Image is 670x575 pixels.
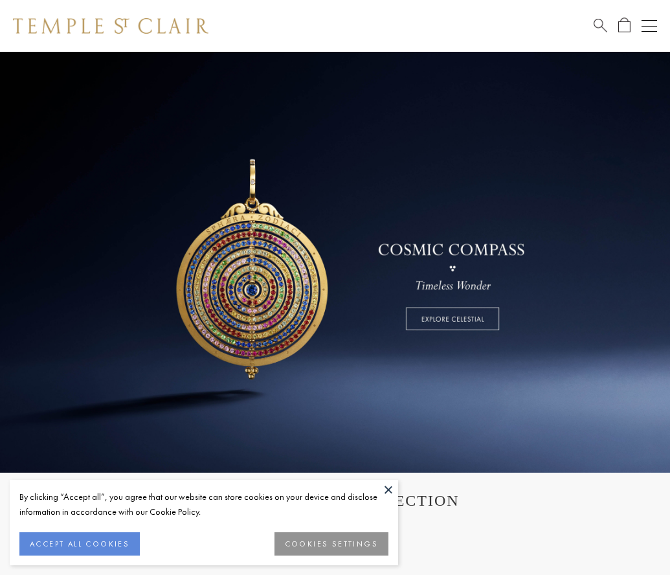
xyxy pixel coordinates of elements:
button: Open navigation [642,18,657,34]
a: Search [594,17,607,34]
img: Temple St. Clair [13,18,208,34]
button: COOKIES SETTINGS [274,532,388,556]
a: Open Shopping Bag [618,17,631,34]
div: By clicking “Accept all”, you agree that our website can store cookies on your device and disclos... [19,490,388,519]
button: ACCEPT ALL COOKIES [19,532,140,556]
